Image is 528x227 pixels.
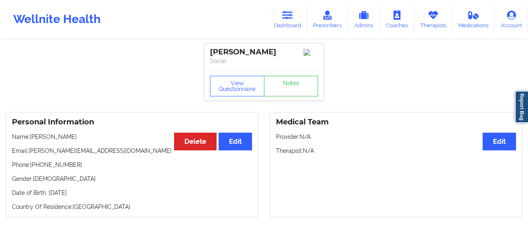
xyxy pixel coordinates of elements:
[276,117,516,127] h3: Medical Team
[12,189,252,197] p: Date of Birth: [DATE]
[12,161,252,169] p: Phone: [PHONE_NUMBER]
[276,133,516,141] p: Provider: N/A
[219,133,252,150] button: Edit
[12,147,252,155] p: Email: [PERSON_NAME][EMAIL_ADDRESS][DOMAIN_NAME]
[210,76,264,96] button: View Questionnaire
[307,6,348,33] a: Prescribers
[210,47,318,57] div: [PERSON_NAME]
[268,6,307,33] a: Dashboard
[12,203,252,211] p: Country Of Residence: [GEOGRAPHIC_DATA]
[348,6,380,33] a: Admins
[12,133,252,141] p: Name: [PERSON_NAME]
[210,57,318,65] p: Social
[495,6,528,33] a: Account
[12,175,252,183] p: Gender: [DEMOGRAPHIC_DATA]
[264,76,318,96] a: Notes
[12,117,252,127] h3: Personal Information
[453,6,495,33] a: Medications
[174,133,217,150] button: Delete
[483,133,516,150] button: Edit
[414,6,453,33] a: Therapists
[304,49,318,56] img: Image%2Fplaceholer-image.png
[380,6,414,33] a: Coaches
[276,147,516,155] p: Therapist: N/A
[515,91,528,123] a: Report Bug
